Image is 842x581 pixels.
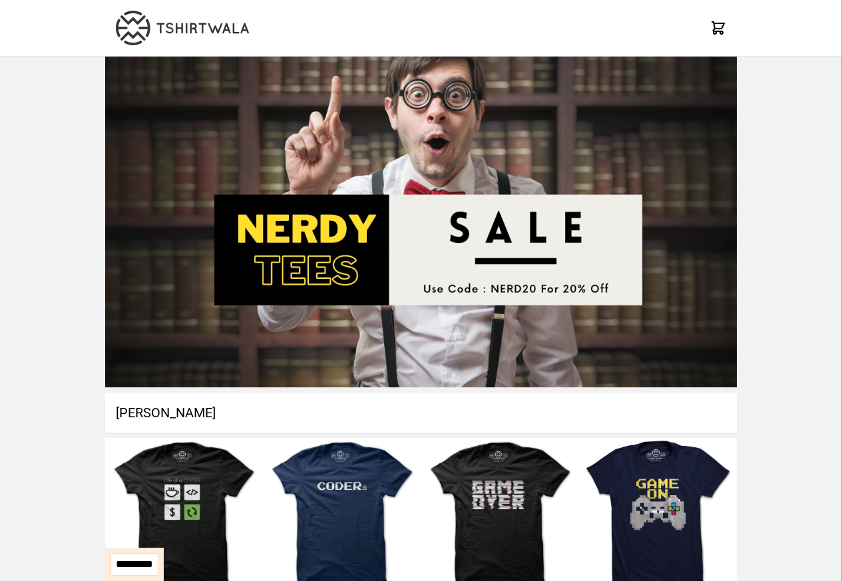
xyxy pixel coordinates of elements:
[105,57,737,387] img: Nerdy Tshirt Category
[105,393,737,433] h1: [PERSON_NAME]
[116,11,249,45] img: TW-LOGO-400-104.png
